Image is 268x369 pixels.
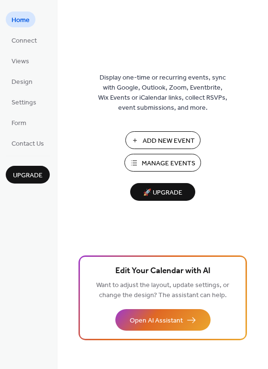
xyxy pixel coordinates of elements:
[13,171,43,181] span: Upgrade
[11,57,29,67] span: Views
[115,265,211,278] span: Edit Your Calendar with AI
[6,166,50,184] button: Upgrade
[6,53,35,69] a: Views
[130,316,183,326] span: Open AI Assistant
[6,135,50,151] a: Contact Us
[11,77,33,87] span: Design
[125,131,201,149] button: Add New Event
[11,118,26,128] span: Form
[6,32,43,48] a: Connect
[115,309,211,331] button: Open AI Assistant
[11,15,30,25] span: Home
[136,186,190,199] span: 🚀 Upgrade
[11,139,44,149] span: Contact Us
[11,36,37,46] span: Connect
[11,98,36,108] span: Settings
[124,154,201,172] button: Manage Events
[6,73,38,89] a: Design
[6,12,35,27] a: Home
[6,115,32,130] a: Form
[96,279,229,302] span: Want to adjust the layout, update settings, or change the design? The assistant can help.
[6,94,42,110] a: Settings
[142,159,195,169] span: Manage Events
[98,73,227,113] span: Display one-time or recurring events, sync with Google, Outlook, Zoom, Eventbrite, Wix Events or ...
[130,183,195,201] button: 🚀 Upgrade
[143,136,195,146] span: Add New Event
